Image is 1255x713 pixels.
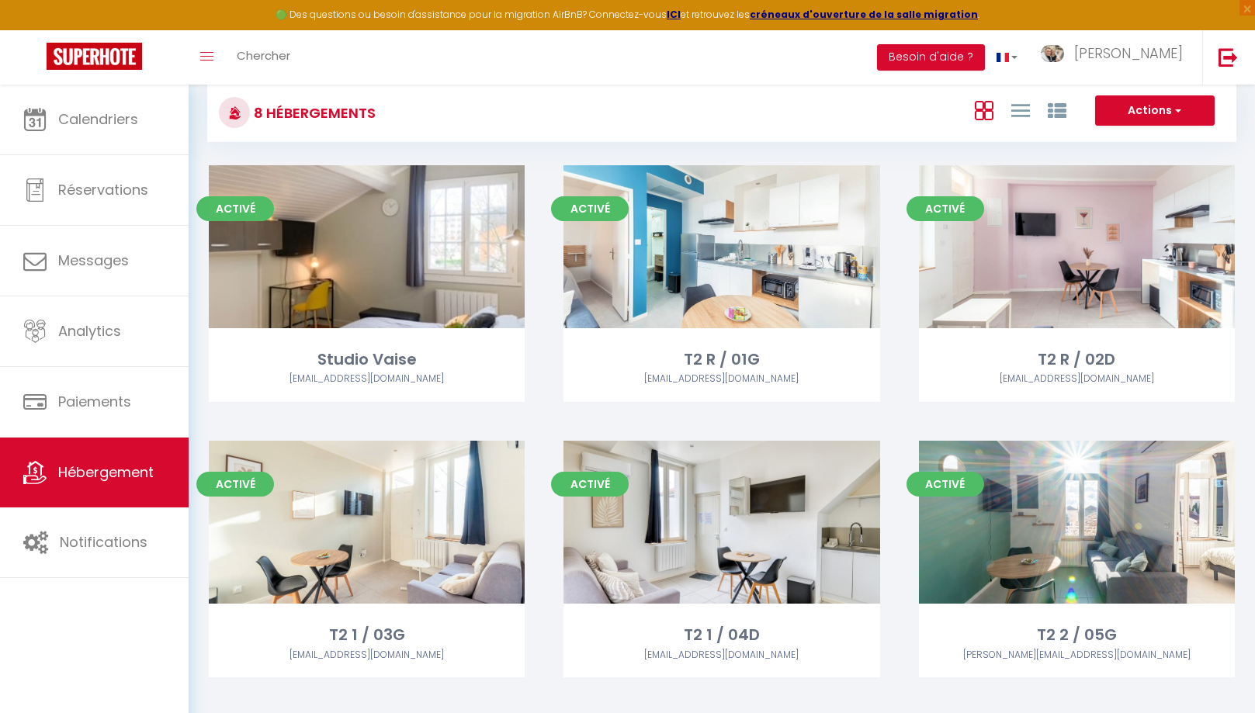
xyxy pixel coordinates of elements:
span: Hébergement [58,462,154,482]
span: Notifications [60,532,147,552]
div: Airbnb [919,648,1235,663]
span: Messages [58,251,129,270]
span: Activé [196,472,274,497]
span: [PERSON_NAME] [1074,43,1183,63]
a: ICI [667,8,681,21]
button: Ouvrir le widget de chat LiveChat [12,6,59,53]
div: Studio Vaise [209,348,525,372]
div: T2 R / 01G [563,348,879,372]
div: Airbnb [563,372,879,386]
span: Activé [551,472,629,497]
h3: 8 Hébergements [250,95,376,130]
a: Vue par Groupe [1048,97,1066,123]
div: T2 2 / 05G [919,623,1235,647]
img: ... [1041,45,1064,63]
div: Airbnb [919,372,1235,386]
a: Vue en Box [975,97,993,123]
div: T2 1 / 03G [209,623,525,647]
span: Analytics [58,321,121,341]
a: Chercher [225,30,302,85]
span: Activé [196,196,274,221]
a: ... [PERSON_NAME] [1029,30,1202,85]
button: Besoin d'aide ? [877,44,985,71]
span: Activé [907,196,984,221]
span: Activé [551,196,629,221]
a: Vue en Liste [1011,97,1030,123]
img: Super Booking [47,43,142,70]
div: Airbnb [209,648,525,663]
div: T2 1 / 04D [563,623,879,647]
div: Airbnb [563,648,879,663]
span: Activé [907,472,984,497]
div: Airbnb [209,372,525,386]
a: créneaux d'ouverture de la salle migration [750,8,978,21]
span: Paiements [58,392,131,411]
img: logout [1219,47,1238,67]
span: Calendriers [58,109,138,129]
div: T2 R / 02D [919,348,1235,372]
span: Réservations [58,180,148,199]
span: Chercher [237,47,290,64]
button: Actions [1095,95,1215,126]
